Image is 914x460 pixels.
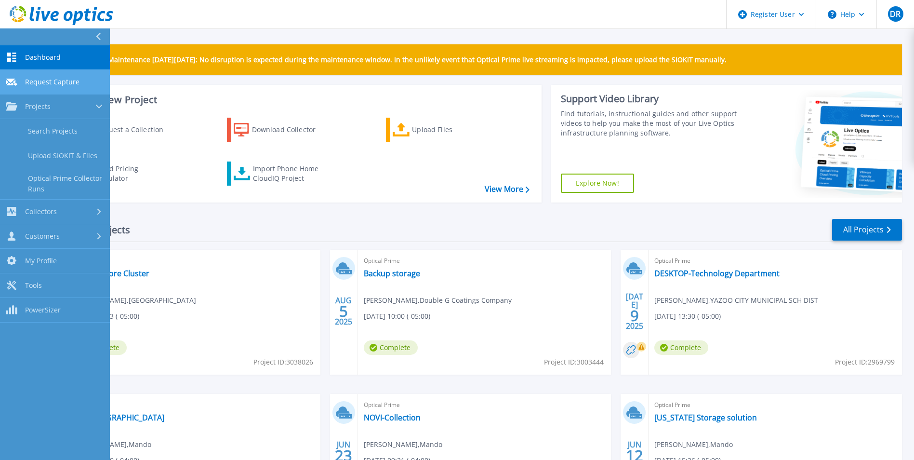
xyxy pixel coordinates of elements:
span: Complete [364,340,418,355]
div: Cloud Pricing Calculator [94,164,172,183]
div: Request a Collection [96,120,173,139]
span: DR [890,10,901,18]
span: [DATE] 13:30 (-05:00) [654,311,721,322]
span: Optical Prime [654,400,896,410]
span: Project ID: 3038026 [253,357,313,367]
div: Import Phone Home CloudIQ Project [253,164,328,183]
span: Optical Prime [364,256,606,266]
span: [PERSON_NAME] , Mando [654,439,733,450]
span: Tools [25,281,42,290]
a: View More [485,185,530,194]
p: Scheduled Maintenance [DATE][DATE]: No disruption is expected during the maintenance window. In t... [72,56,727,64]
div: Download Collector [252,120,329,139]
span: Collectors [25,207,57,216]
div: [DATE] 2025 [625,294,644,329]
a: DESKTOP-Technology Department [654,269,780,278]
span: [PERSON_NAME] , [GEOGRAPHIC_DATA] [73,295,196,306]
a: Request a Collection [68,118,176,142]
span: 23 [335,451,352,460]
a: HM-[GEOGRAPHIC_DATA] [73,413,164,422]
span: Complete [654,340,708,355]
span: Optical Prime [654,256,896,266]
span: PowerSizer [25,306,61,314]
span: 12 [626,451,643,460]
a: Hyper-V Core Cluster [73,269,149,278]
span: Optical Prime [73,256,315,266]
a: [US_STATE] Storage solution [654,413,757,422]
div: Find tutorials, instructional guides and other support videos to help you make the most of your L... [561,109,740,138]
h3: Start a New Project [68,95,529,105]
span: My Profile [25,257,57,265]
a: Explore Now! [561,174,634,193]
div: AUG 2025 [334,294,353,329]
span: 5 [339,307,348,315]
span: [DATE] 10:00 (-05:00) [364,311,430,322]
span: [PERSON_NAME] , Double G Coatings Company [364,295,512,306]
span: Optical Prime [364,400,606,410]
a: All Projects [832,219,902,241]
span: [PERSON_NAME] , YAZOO CITY MUNICIPAL SCH DIST [654,295,818,306]
a: NOVI-Collection [364,413,421,422]
span: Project ID: 3003444 [544,357,604,367]
a: Backup storage [364,269,420,278]
span: [PERSON_NAME] , Mando [73,439,151,450]
a: Cloud Pricing Calculator [68,162,176,186]
span: Optical Prime [73,400,315,410]
span: Customers [25,232,60,241]
div: Support Video Library [561,93,740,105]
span: Dashboard [25,53,61,62]
span: 9 [630,311,639,320]
span: [PERSON_NAME] , Mando [364,439,442,450]
span: Projects [25,102,51,111]
span: Project ID: 2969799 [835,357,895,367]
a: Upload Files [386,118,493,142]
span: Request Capture [25,78,79,86]
div: Upload Files [412,120,489,139]
a: Download Collector [227,118,334,142]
